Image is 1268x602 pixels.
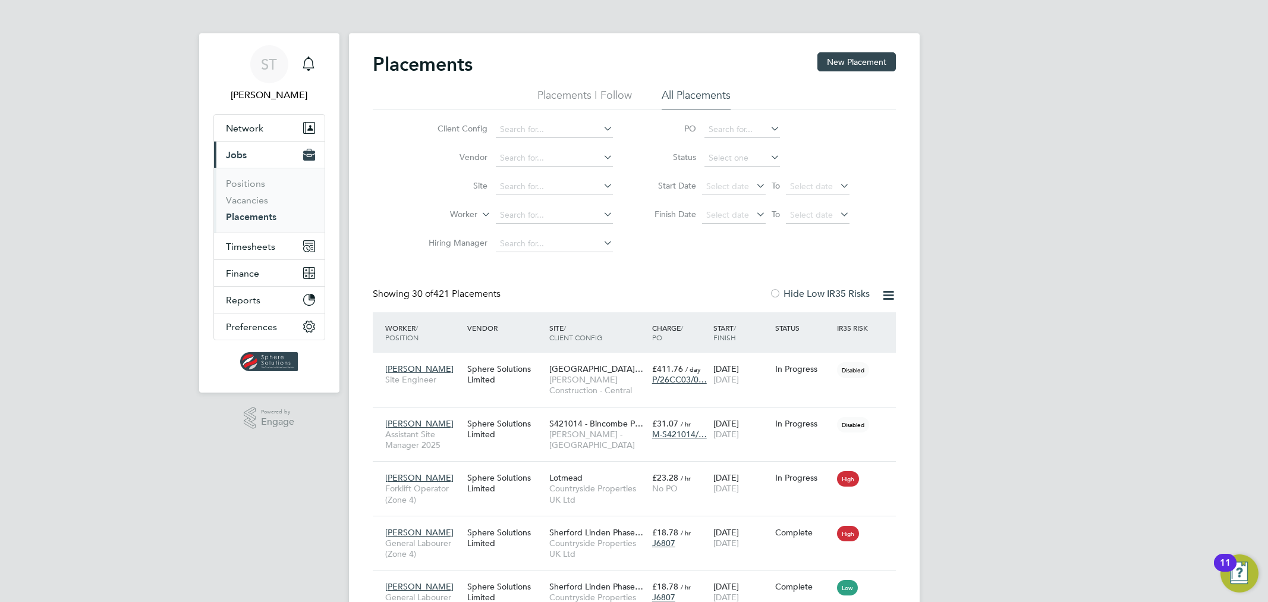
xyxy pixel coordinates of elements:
[409,209,477,221] label: Worker
[713,429,739,440] span: [DATE]
[649,317,711,348] div: Charge
[1220,554,1258,592] button: Open Resource Center, 11 new notifications
[464,358,546,391] div: Sphere Solutions Limited
[213,45,325,102] a: ST[PERSON_NAME]
[775,581,831,592] div: Complete
[549,538,646,559] span: Countryside Properties UK Ltd
[496,150,613,167] input: Search for...
[549,418,643,429] span: S421014 - Bincombe P…
[549,581,643,592] span: Sherford Linden Phase…
[226,149,247,161] span: Jobs
[226,178,265,189] a: Positions
[464,521,546,554] div: Sphere Solutions Limited
[226,241,275,252] span: Timesheets
[549,527,643,538] span: Sherford Linden Phase…
[214,313,325,340] button: Preferences
[385,527,454,538] span: [PERSON_NAME]
[772,317,834,338] div: Status
[546,317,649,348] div: Site
[643,209,696,220] label: Finish Date
[652,374,707,385] span: P/26CC03/0…
[775,527,831,538] div: Complete
[419,123,487,134] label: Client Config
[213,88,325,102] span: Selin Thomas
[710,521,772,554] div: [DATE]
[775,418,831,429] div: In Progress
[652,527,678,538] span: £18.78
[837,362,869,378] span: Disabled
[385,538,461,559] span: General Labourer (Zone 4)
[385,418,454,429] span: [PERSON_NAME]
[226,321,277,333] span: Preferences
[496,207,613,224] input: Search for...
[226,294,260,306] span: Reports
[385,581,454,592] span: [PERSON_NAME]
[662,88,731,109] li: All Placements
[704,121,780,138] input: Search for...
[837,580,858,595] span: Low
[710,317,772,348] div: Start
[652,483,678,494] span: No PO
[464,412,546,446] div: Sphere Solutions Limited
[496,121,613,138] input: Search for...
[496,178,613,195] input: Search for...
[643,152,696,162] label: Status
[837,526,859,541] span: High
[214,142,325,168] button: Jobs
[226,211,276,222] a: Placements
[464,317,546,338] div: Vendor
[790,209,833,220] span: Select date
[713,538,739,548] span: [DATE]
[419,152,487,162] label: Vendor
[412,288,433,300] span: 30 of
[643,123,696,134] label: PO
[775,472,831,483] div: In Progress
[549,323,602,342] span: / Client Config
[769,288,870,300] label: Hide Low IR35 Risks
[681,474,691,482] span: / hr
[768,206,784,222] span: To
[214,233,325,259] button: Timesheets
[385,363,454,374] span: [PERSON_NAME]
[199,33,339,393] nav: Main navigation
[214,287,325,313] button: Reports
[385,472,454,483] span: [PERSON_NAME]
[226,123,263,134] span: Network
[244,407,294,429] a: Powered byEngage
[549,472,583,483] span: Lotmead
[385,374,461,385] span: Site Engineer
[226,268,259,279] span: Finance
[652,581,678,592] span: £18.78
[713,483,739,494] span: [DATE]
[549,483,646,504] span: Countryside Properties UK Ltd
[652,323,683,342] span: / PO
[710,466,772,500] div: [DATE]
[537,88,632,109] li: Placements I Follow
[837,471,859,487] span: High
[382,357,896,367] a: [PERSON_NAME]Site EngineerSphere Solutions Limited[GEOGRAPHIC_DATA]…[PERSON_NAME] Construction - ...
[382,575,896,585] a: [PERSON_NAME]General Labourer (Zone 4)Sphere Solutions LimitedSherford Linden Phase…Countryside P...
[226,195,268,206] a: Vacancies
[652,472,678,483] span: £23.28
[681,528,691,537] span: / hr
[382,466,896,476] a: [PERSON_NAME]Forklift Operator (Zone 4)Sphere Solutions LimitedLotmeadCountryside Properties UK L...
[685,365,701,374] span: / day
[385,429,461,450] span: Assistant Site Manager 2025
[549,429,646,450] span: [PERSON_NAME] - [GEOGRAPHIC_DATA]
[837,417,869,432] span: Disabled
[382,521,896,531] a: [PERSON_NAME]General Labourer (Zone 4)Sphere Solutions LimitedSherford Linden Phase…Countryside P...
[373,288,503,300] div: Showing
[412,288,501,300] span: 421 Placements
[706,209,749,220] span: Select date
[214,115,325,141] button: Network
[240,352,298,371] img: spheresolutions-logo-retina.png
[549,374,646,396] span: [PERSON_NAME] Construction - Central
[706,181,749,192] span: Select date
[652,538,675,548] span: J6807
[713,323,736,342] span: / Finish
[817,52,896,71] button: New Placement
[419,180,487,191] label: Site
[496,236,613,252] input: Search for...
[652,418,678,429] span: £31.07
[681,419,691,428] span: / hr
